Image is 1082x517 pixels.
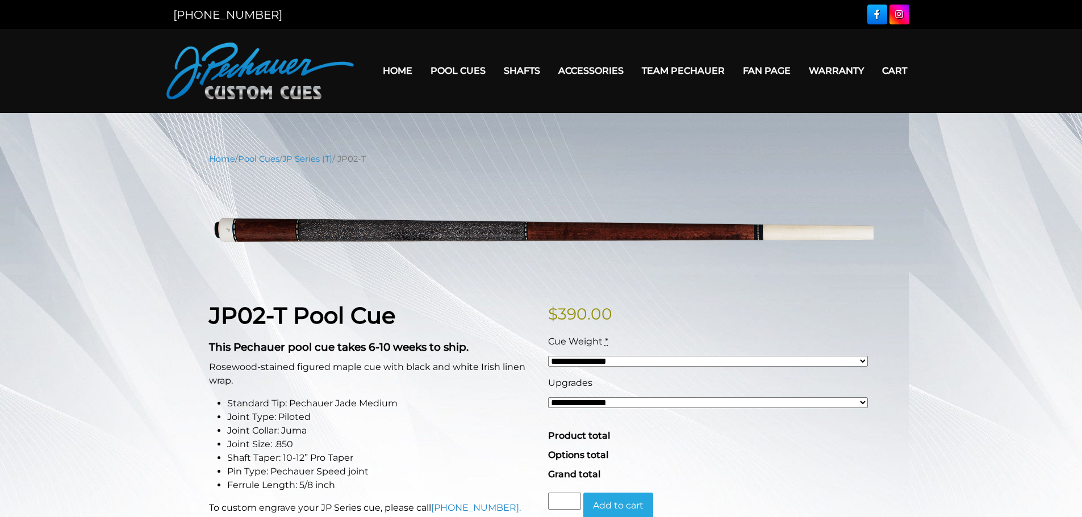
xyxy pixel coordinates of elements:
li: Shaft Taper: 10-12” Pro Taper [227,451,534,465]
bdi: 390.00 [548,304,612,323]
a: Home [374,56,421,85]
li: Joint Type: Piloted [227,410,534,424]
a: JP Series (T) [282,154,332,164]
span: Upgrades [548,377,592,388]
img: jp02-T.png [209,174,874,284]
li: Standard Tip: Pechauer Jade Medium [227,397,534,410]
a: Accessories [549,56,633,85]
p: Rosewood-stained figured maple cue with black and white Irish linen wrap. [209,360,534,388]
a: Pool Cues [421,56,495,85]
a: [PHONE_NUMBER]. [431,502,521,513]
a: Shafts [495,56,549,85]
a: Team Pechauer [633,56,734,85]
a: Pool Cues [238,154,279,164]
li: Joint Collar: Juma [227,424,534,438]
span: Grand total [548,469,600,480]
li: Ferrule Length: 5/8 inch [227,478,534,492]
a: Home [209,154,235,164]
li: Pin Type: Pechauer Speed joint [227,465,534,478]
span: $ [548,304,558,323]
a: Fan Page [734,56,800,85]
a: Warranty [800,56,873,85]
a: Cart [873,56,916,85]
li: Joint Size: .850 [227,438,534,451]
abbr: required [605,336,608,347]
strong: This Pechauer pool cue takes 6-10 weeks to ship. [209,341,469,354]
strong: JP02-T Pool Cue [209,301,395,329]
span: Cue Weight [548,336,603,347]
img: Pechauer Custom Cues [166,43,354,99]
span: Options total [548,449,608,460]
nav: Breadcrumb [209,153,874,165]
p: To custom engrave your JP Series cue, please call [209,501,534,515]
input: Product quantity [548,493,581,510]
span: Product total [548,430,610,441]
a: [PHONE_NUMBER] [173,8,282,22]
